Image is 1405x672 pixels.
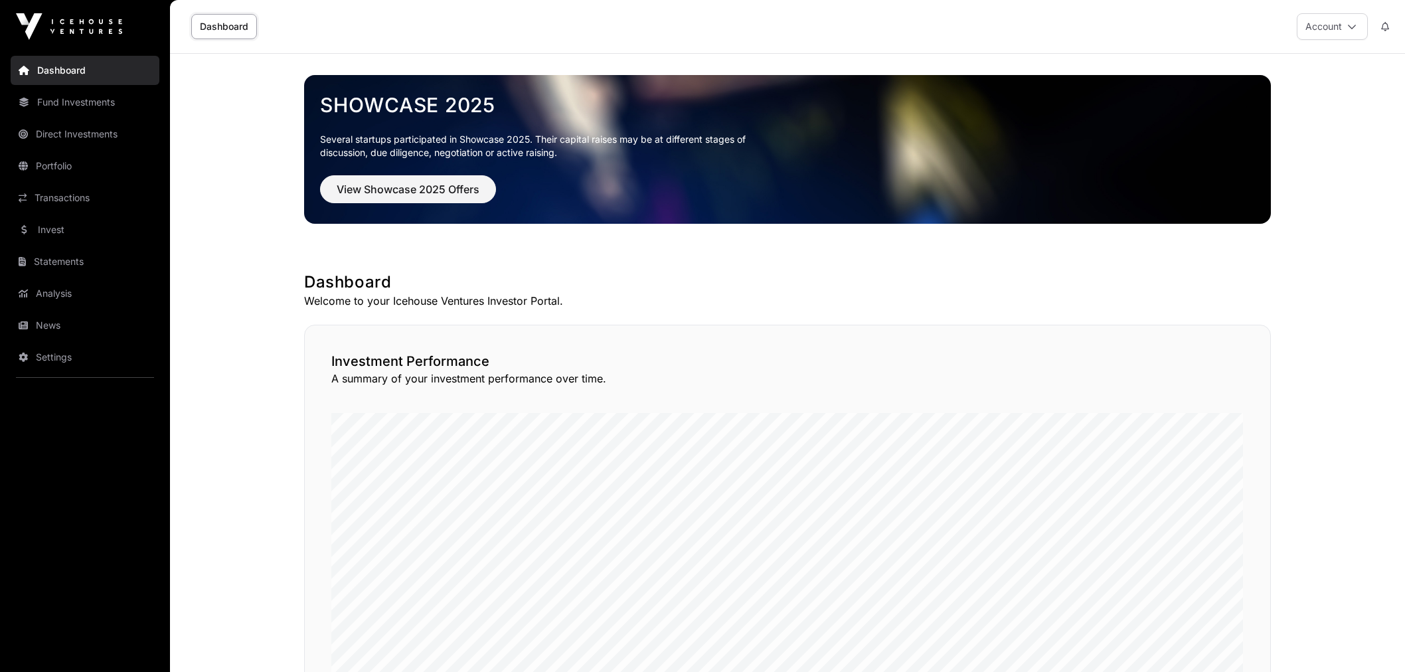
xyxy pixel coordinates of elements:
[11,311,159,340] a: News
[304,75,1271,224] img: Showcase 2025
[304,293,1271,309] p: Welcome to your Icehouse Ventures Investor Portal.
[331,371,1244,386] p: A summary of your investment performance over time.
[304,272,1271,293] h1: Dashboard
[331,352,1244,371] h2: Investment Performance
[320,189,496,202] a: View Showcase 2025 Offers
[11,151,159,181] a: Portfolio
[1297,13,1368,40] button: Account
[11,279,159,308] a: Analysis
[11,183,159,212] a: Transactions
[320,175,496,203] button: View Showcase 2025 Offers
[11,120,159,149] a: Direct Investments
[16,13,122,40] img: Icehouse Ventures Logo
[320,133,766,159] p: Several startups participated in Showcase 2025. Their capital raises may be at different stages o...
[337,181,479,197] span: View Showcase 2025 Offers
[11,247,159,276] a: Statements
[11,88,159,117] a: Fund Investments
[320,93,1255,117] a: Showcase 2025
[191,14,257,39] a: Dashboard
[11,215,159,244] a: Invest
[11,56,159,85] a: Dashboard
[11,343,159,372] a: Settings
